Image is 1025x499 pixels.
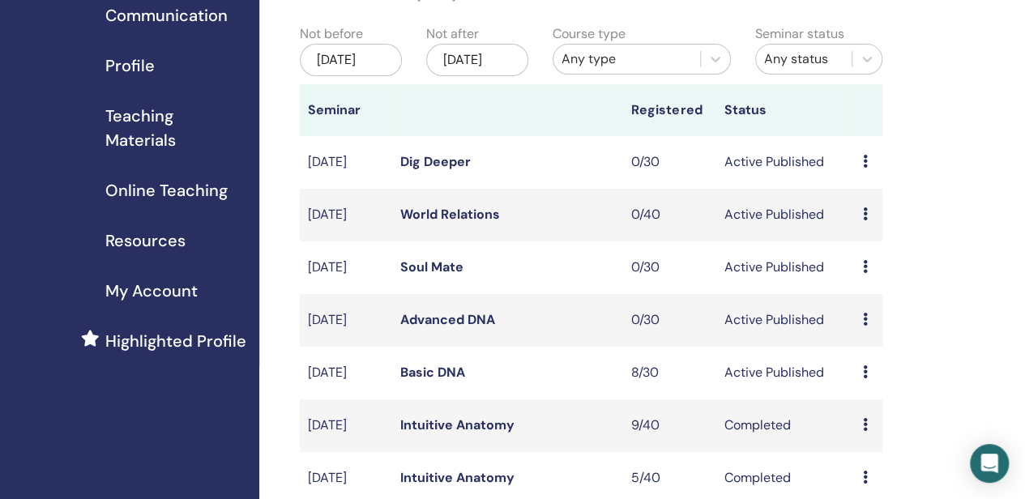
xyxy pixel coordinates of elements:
span: Online Teaching [105,178,228,203]
span: Highlighted Profile [105,329,246,353]
div: Any status [764,49,843,69]
label: Not before [300,24,363,44]
label: Seminar status [755,24,844,44]
td: [DATE] [300,241,392,294]
td: 0/40 [623,189,715,241]
td: 9/40 [623,399,715,452]
div: [DATE] [300,44,402,76]
a: Dig Deeper [400,153,471,170]
td: [DATE] [300,294,392,347]
span: My Account [105,279,198,303]
a: Soul Mate [400,258,463,275]
span: Profile [105,53,155,78]
td: 0/30 [623,136,715,189]
span: Communication [105,3,228,28]
td: [DATE] [300,347,392,399]
td: Completed [715,399,854,452]
a: World Relations [400,206,500,223]
td: Active Published [715,294,854,347]
td: Active Published [715,241,854,294]
td: [DATE] [300,136,392,189]
div: Any type [562,49,692,69]
span: Resources [105,228,186,253]
td: Active Published [715,347,854,399]
td: 0/30 [623,241,715,294]
th: Status [715,84,854,136]
label: Course type [553,24,626,44]
td: 0/30 [623,294,715,347]
td: 8/30 [623,347,715,399]
a: Advanced DNA [400,311,495,328]
th: Seminar [300,84,392,136]
a: Intuitive Anatomy [400,416,515,433]
td: [DATE] [300,189,392,241]
td: Active Published [715,136,854,189]
div: Open Intercom Messenger [970,444,1009,483]
label: Not after [426,24,479,44]
a: Basic DNA [400,364,465,381]
td: Active Published [715,189,854,241]
th: Registered [623,84,715,136]
span: Teaching Materials [105,104,246,152]
a: Intuitive Anatomy [400,469,515,486]
td: [DATE] [300,399,392,452]
div: [DATE] [426,44,528,76]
